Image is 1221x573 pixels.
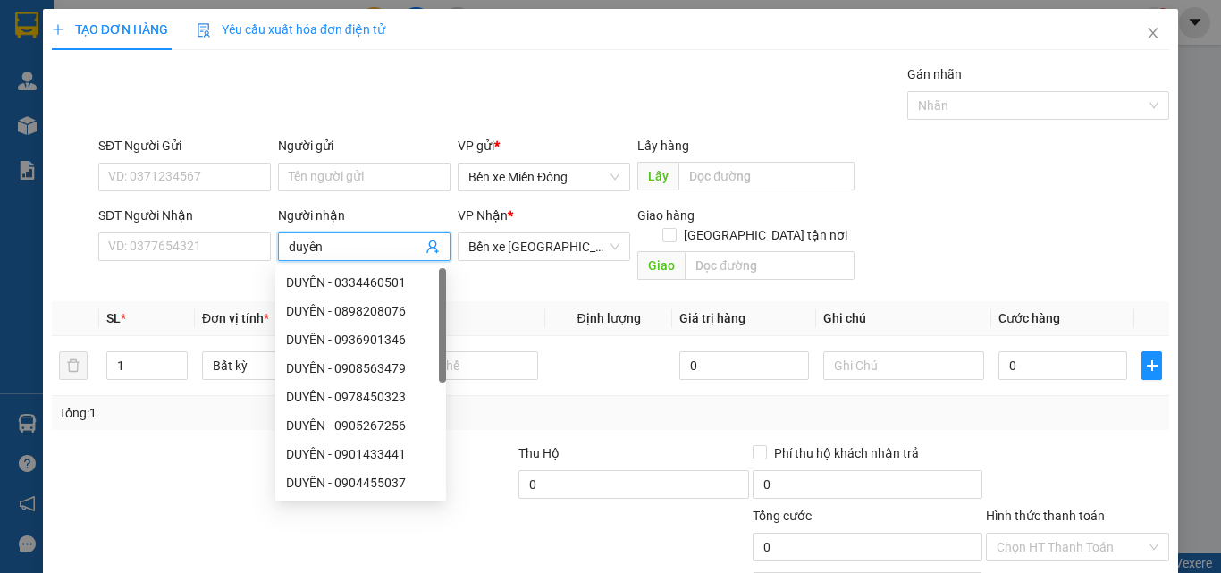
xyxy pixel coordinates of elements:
[275,411,446,440] div: DUYÊN - 0905267256
[685,251,855,280] input: Dọc đường
[202,311,269,325] span: Đơn vị tính
[213,352,352,379] span: Bất kỳ
[468,233,619,260] span: Bến xe Quảng Ngãi
[458,136,630,156] div: VP gửi
[106,311,121,325] span: SL
[637,251,685,280] span: Giao
[278,136,451,156] div: Người gửi
[197,23,211,38] img: icon
[286,416,435,435] div: DUYÊN - 0905267256
[816,301,991,336] th: Ghi chú
[823,351,984,380] input: Ghi Chú
[677,225,855,245] span: [GEOGRAPHIC_DATA] tận nơi
[678,162,855,190] input: Dọc đường
[577,311,640,325] span: Định lượng
[59,351,88,380] button: delete
[275,354,446,383] div: DUYÊN - 0908563479
[458,208,508,223] span: VP Nhận
[425,240,440,254] span: user-add
[637,162,678,190] span: Lấy
[1141,351,1162,380] button: plus
[998,311,1060,325] span: Cước hàng
[518,446,560,460] span: Thu Hộ
[275,440,446,468] div: DUYÊN - 0901433441
[753,509,812,523] span: Tổng cước
[52,22,168,37] span: TẠO ĐƠN HÀNG
[286,358,435,378] div: DUYÊN - 0908563479
[278,206,451,225] div: Người nhận
[679,311,745,325] span: Giá trị hàng
[907,67,962,81] label: Gán nhãn
[275,268,446,297] div: DUYÊN - 0334460501
[275,383,446,411] div: DUYÊN - 0978450323
[275,297,446,325] div: DUYÊN - 0898208076
[59,403,473,423] div: Tổng: 1
[1142,358,1161,373] span: plus
[637,208,695,223] span: Giao hàng
[275,325,446,354] div: DUYÊN - 0936901346
[679,351,808,380] input: 0
[1146,26,1160,40] span: close
[377,351,538,380] input: VD: Bàn, Ghế
[637,139,689,153] span: Lấy hàng
[98,206,271,225] div: SĐT Người Nhận
[1128,9,1178,59] button: Close
[286,301,435,321] div: DUYÊN - 0898208076
[468,164,619,190] span: Bến xe Miền Đông
[275,468,446,497] div: DUYÊN - 0904455037
[98,136,271,156] div: SĐT Người Gửi
[286,273,435,292] div: DUYÊN - 0334460501
[286,387,435,407] div: DUYÊN - 0978450323
[52,23,64,36] span: plus
[197,22,385,37] span: Yêu cầu xuất hóa đơn điện tử
[767,443,926,463] span: Phí thu hộ khách nhận trả
[286,330,435,350] div: DUYÊN - 0936901346
[986,509,1105,523] label: Hình thức thanh toán
[286,444,435,464] div: DUYÊN - 0901433441
[286,473,435,493] div: DUYÊN - 0904455037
